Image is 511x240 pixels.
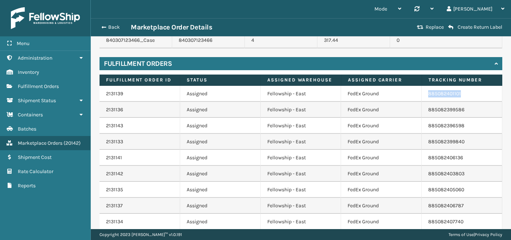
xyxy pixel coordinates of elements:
td: Fellowship - East [261,86,341,102]
a: 2131133 [106,139,123,145]
span: Administration [18,55,52,61]
td: FedEx Ground [341,198,422,214]
td: Fellowship - East [261,102,341,118]
td: FedEx Ground [341,214,422,230]
span: Shipment Status [18,97,56,104]
span: Menu [17,40,29,47]
a: 885082406787 [428,203,464,209]
span: Rate Calculator [18,168,53,175]
a: 2131141 [106,155,122,161]
span: Inventory [18,69,39,75]
a: 885082405060 [428,187,464,193]
button: Back [97,24,131,31]
td: Assigned [180,134,261,150]
span: Marketplace Orders [18,140,62,146]
a: 885082399586 [428,107,465,113]
h3: Marketplace Order Details [131,23,212,32]
img: logo [11,7,80,29]
span: Batches [18,126,36,132]
td: Fellowship - East [261,198,341,214]
td: 317.44 [317,32,390,48]
td: Fellowship - East [261,134,341,150]
a: 2131139 [106,91,123,97]
button: Create Return Label [446,24,504,31]
label: Tracking Number [429,77,496,83]
a: Terms of Use [449,232,474,237]
td: Fellowship - East [261,166,341,182]
div: | [449,229,502,240]
a: 885082399840 [428,139,465,145]
td: FedEx Ground [341,86,422,102]
a: 2131134 [106,219,123,225]
a: 2131135 [106,187,123,193]
button: Replace [415,24,446,31]
a: 2131143 [106,123,123,129]
a: 885082406136 [428,155,463,161]
td: Fellowship - East [261,182,341,198]
td: FedEx Ground [341,182,422,198]
td: FedEx Ground [341,166,422,182]
label: Assigned Warehouse [267,77,334,83]
td: FedEx Ground [341,134,422,150]
label: Fulfillment Order Id [106,77,173,83]
td: Assigned [180,198,261,214]
a: 885082407740 [428,219,463,225]
span: Shipment Cost [18,154,52,160]
td: Assigned [180,150,261,166]
p: Copyright 2023 [PERSON_NAME]™ v 1.0.191 [100,229,182,240]
label: Status [187,77,254,83]
td: Assigned [180,86,261,102]
label: Assigned Carrier [348,77,415,83]
td: 4 [245,32,317,48]
a: Privacy Policy [475,232,502,237]
td: FedEx Ground [341,150,422,166]
td: 840307123466 [172,32,245,48]
td: Assigned [180,182,261,198]
td: Fellowship - East [261,118,341,134]
span: ( 20142 ) [64,140,81,146]
td: Assigned [180,214,261,230]
td: Fellowship - East [261,150,341,166]
a: 2131142 [106,171,123,177]
a: 840307123466_Case [106,37,155,43]
span: Containers [18,112,43,118]
a: 885082403803 [428,171,465,177]
a: 2131136 [106,107,123,113]
span: Fulfillment Orders [18,83,59,89]
td: FedEx Ground [341,102,422,118]
td: Assigned [180,118,261,134]
td: Fellowship - East [261,214,341,230]
i: Replace [417,25,423,30]
td: FedEx Ground [341,118,422,134]
a: 885082396598 [428,123,465,129]
td: 0 [390,32,463,48]
a: 885082401101 [428,91,461,97]
span: Reports [18,183,36,189]
td: Assigned [180,102,261,118]
span: Mode [374,6,387,12]
i: Create Return Label [448,24,453,30]
h4: Fulfillment Orders [104,59,172,68]
a: 2131137 [106,203,123,209]
td: Assigned [180,166,261,182]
